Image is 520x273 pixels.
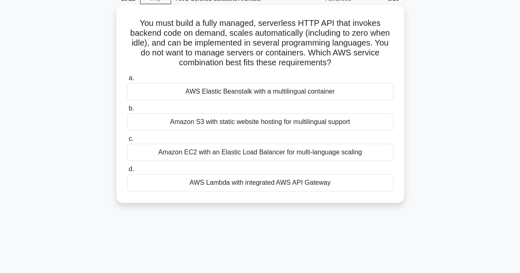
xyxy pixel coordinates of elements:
span: c. [129,135,134,142]
div: Amazon EC2 with an Elastic Load Balancer for multi-language scaling [127,144,393,161]
div: AWS Elastic Beanstalk with a multilingual container [127,83,393,100]
span: d. [129,165,134,172]
div: AWS Lambda with integrated AWS API Gateway [127,174,393,191]
span: b. [129,105,134,112]
span: a. [129,74,134,81]
div: Amazon S3 with static website hosting for multilingual support [127,113,393,131]
h5: You must build a fully managed, serverless HTTP API that invokes backend code on demand, scales a... [126,18,394,68]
